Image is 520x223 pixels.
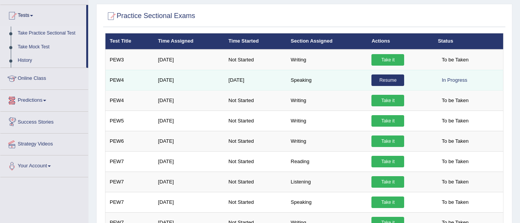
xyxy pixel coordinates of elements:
td: Not Started [224,90,287,111]
a: Take it [371,54,404,66]
td: PEW3 [105,50,154,70]
a: Online Class [0,68,88,87]
a: Take it [371,115,404,127]
span: To be Taken [438,54,473,66]
td: PEW5 [105,111,154,131]
a: Your Account [0,155,88,175]
a: Take it [371,95,404,106]
td: PEW7 [105,192,154,212]
td: PEW6 [105,131,154,151]
a: Tests [0,5,86,24]
td: PEW7 [105,172,154,192]
td: Speaking [286,192,367,212]
td: [DATE] [224,70,287,90]
td: PEW7 [105,151,154,172]
td: Not Started [224,50,287,70]
th: Time Assigned [154,33,224,50]
th: Section Assigned [286,33,367,50]
th: Time Started [224,33,287,50]
a: Take it [371,197,404,208]
td: [DATE] [154,192,224,212]
a: Take it [371,135,404,147]
a: Predictions [0,90,88,109]
a: Take it [371,156,404,167]
th: Status [434,33,503,50]
td: [DATE] [154,131,224,151]
td: Not Started [224,131,287,151]
td: Writing [286,111,367,131]
td: Not Started [224,111,287,131]
td: Writing [286,50,367,70]
td: Listening [286,172,367,192]
td: [DATE] [154,90,224,111]
td: Not Started [224,192,287,212]
span: To be Taken [438,115,473,127]
td: Reading [286,151,367,172]
a: Take Practice Sectional Test [14,26,86,40]
td: Not Started [224,151,287,172]
span: To be Taken [438,197,473,208]
td: [DATE] [154,151,224,172]
td: Writing [286,90,367,111]
a: Success Stories [0,112,88,131]
a: Take Mock Test [14,40,86,54]
td: [DATE] [154,111,224,131]
span: To be Taken [438,176,473,188]
td: [DATE] [154,172,224,192]
td: [DATE] [154,50,224,70]
th: Actions [367,33,433,50]
a: Strategy Videos [0,134,88,153]
a: Resume [371,74,404,86]
td: Not Started [224,172,287,192]
a: History [14,54,86,68]
div: In Progress [438,74,471,86]
th: Test Title [105,33,154,50]
td: Speaking [286,70,367,90]
h2: Practice Sectional Exams [105,10,195,22]
span: To be Taken [438,156,473,167]
td: [DATE] [154,70,224,90]
span: To be Taken [438,95,473,106]
td: Writing [286,131,367,151]
span: To be Taken [438,135,473,147]
a: Take it [371,176,404,188]
td: PEW4 [105,90,154,111]
td: PEW4 [105,70,154,90]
